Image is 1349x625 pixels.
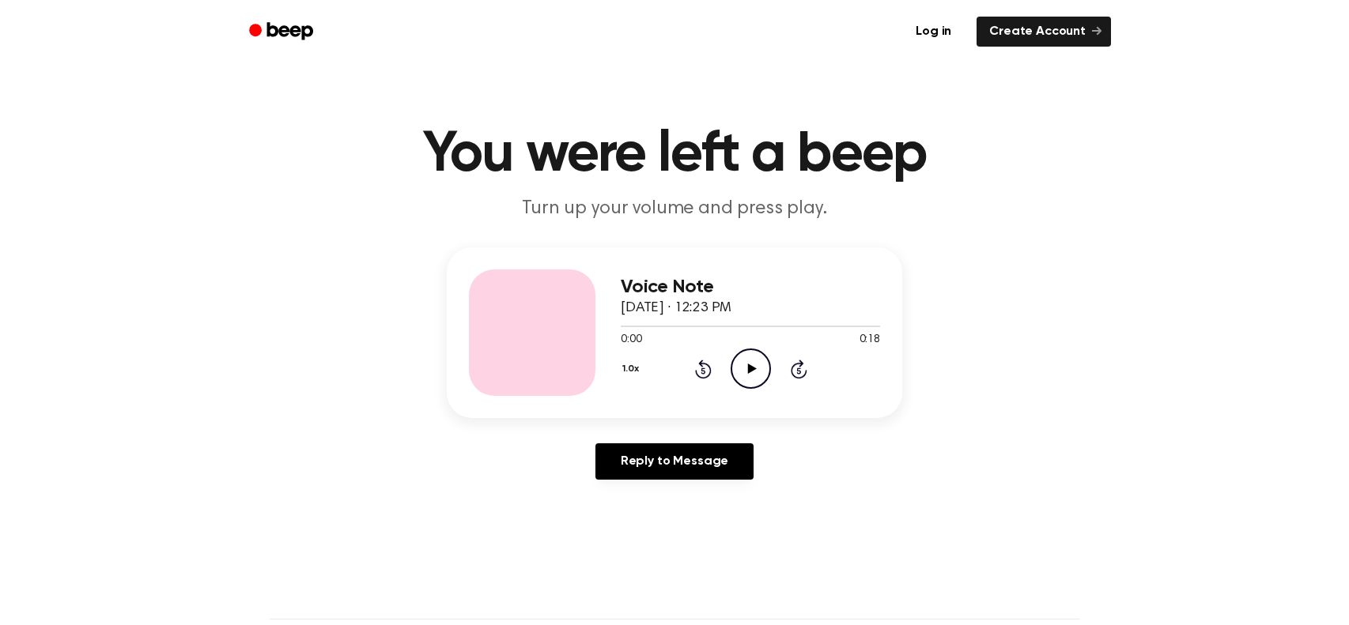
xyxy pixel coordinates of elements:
h1: You were left a beep [270,126,1079,183]
p: Turn up your volume and press play. [371,196,978,222]
a: Log in [900,13,967,50]
span: 0:00 [621,332,641,348]
span: 0:18 [860,332,880,348]
span: [DATE] · 12:23 PM [621,301,731,315]
h3: Voice Note [621,277,880,298]
a: Create Account [977,17,1111,47]
a: Beep [238,17,327,47]
button: 1.0x [621,356,644,382]
a: Reply to Message [595,443,754,480]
